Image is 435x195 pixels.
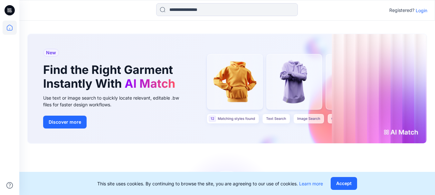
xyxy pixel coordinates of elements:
[43,63,178,91] h1: Find the Right Garment Instantly With
[43,116,87,129] button: Discover more
[331,177,357,190] button: Accept
[416,7,427,14] p: Login
[299,181,323,186] a: Learn more
[97,180,323,187] p: This site uses cookies. By continuing to browse the site, you are agreeing to our use of cookies.
[46,49,56,57] span: New
[125,76,175,91] span: AI Match
[43,94,188,108] div: Use text or image search to quickly locate relevant, editable .bw files for faster design workflows.
[389,6,414,14] p: Registered?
